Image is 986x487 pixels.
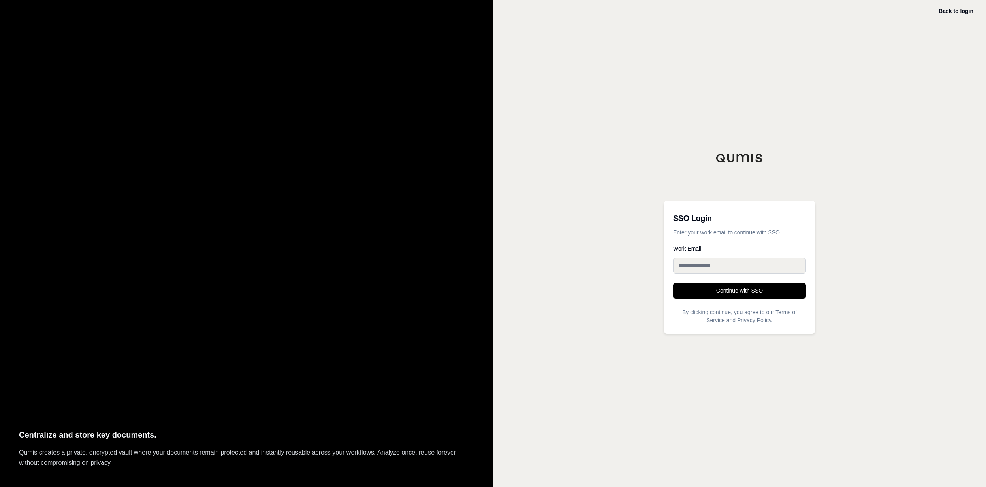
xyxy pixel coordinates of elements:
[673,246,806,251] label: Work Email
[939,8,973,14] a: Back to login
[673,228,806,236] p: Enter your work email to continue with SSO
[673,283,806,299] button: Continue with SSO
[673,308,806,324] p: By clicking continue, you agree to our and .
[19,428,474,442] p: Centralize and store key documents.
[737,317,771,323] a: Privacy Policy
[716,153,763,163] img: Qumis
[19,447,474,468] p: Qumis creates a private, encrypted vault where your documents remain protected and instantly reus...
[673,210,806,226] h3: SSO Login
